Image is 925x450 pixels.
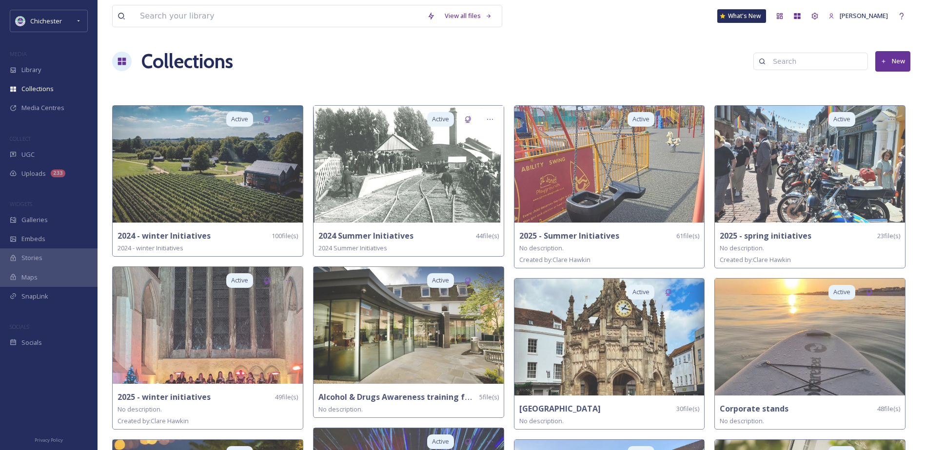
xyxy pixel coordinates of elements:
img: DGR5.jpg [715,106,905,223]
span: SOCIALS [10,323,29,330]
span: 100 file(s) [272,231,298,241]
img: 8e5bd05e-4844-43c7-a7cd-7db7802c0467.jpg [113,267,303,384]
strong: 2024 - winter Initiatives [118,230,211,241]
span: COLLECT [10,135,31,142]
span: MEDIA [10,50,27,57]
span: 2024 Summer Initiatives [318,244,387,252]
input: Search [768,52,863,71]
span: Active [432,114,449,124]
input: Search your library [135,5,422,27]
a: What's New [717,9,766,23]
a: Collections [141,47,233,76]
span: Collections [21,84,54,94]
span: Maps [21,273,38,282]
span: WIDGETS [10,200,32,207]
span: Active [632,114,649,124]
span: No description. [720,416,764,425]
strong: 2025 - winter initiatives [118,392,211,402]
span: Library [21,65,41,75]
span: Active [432,276,449,285]
span: [PERSON_NAME] [840,11,888,20]
span: No description. [519,416,564,425]
img: Gardens-B123a%2520%282%29.jpg [314,267,504,384]
span: Active [632,287,649,297]
span: 48 file(s) [877,404,900,413]
strong: 2025 - Summer Initiatives [519,230,619,241]
button: New [875,51,910,71]
span: Active [231,114,248,124]
span: Uploads [21,169,46,178]
a: Privacy Policy [35,433,63,445]
span: Active [231,276,248,285]
img: Page%252020%2520-%2520Selsey%2520tramway%2520-%2520CHCDMREPROP2241.jpg [314,106,504,223]
span: No description. [118,405,162,413]
img: ef938ca7-403b-4377-98a6-2b9b45430c1b.jpg [514,106,705,223]
span: 61 file(s) [676,231,699,241]
span: UGC [21,150,35,159]
span: 2024 - winter Initiatives [118,244,183,252]
strong: Alcohol & Drugs Awareness training for managers [318,392,515,402]
span: 5 file(s) [479,393,499,402]
strong: [GEOGRAPHIC_DATA] [519,403,601,414]
img: Logo_of_Chichester_District_Council.png [16,16,25,26]
span: Privacy Policy [35,437,63,443]
strong: 2024 Summer Initiatives [318,230,413,241]
span: No description. [720,244,764,252]
span: SnapLink [21,292,48,301]
span: 23 file(s) [877,231,900,241]
span: Active [833,287,850,297]
span: No description. [519,244,564,252]
span: 44 file(s) [476,231,499,241]
span: No description. [318,405,363,413]
span: Active [432,437,449,446]
img: dominicam-1713452507849.jpg [514,279,705,395]
strong: Corporate stands [720,403,788,414]
span: Embeds [21,234,45,244]
span: Created by: Clare Hawkin [720,255,791,264]
span: Media Centres [21,103,64,112]
span: 30 file(s) [676,404,699,413]
img: ced35202-54a0-4cf0-aeb6-80989ec91c80.jpg [113,106,303,223]
span: Galleries [21,215,48,225]
span: 49 file(s) [275,393,298,402]
span: Stories [21,253,42,262]
span: Socials [21,338,42,347]
a: [PERSON_NAME] [824,6,893,25]
span: Active [833,114,850,124]
span: Created by: Clare Hawkin [118,416,189,425]
span: Created by: Clare Hawkin [519,255,590,264]
img: sawalker77-17921743367708775.jpg [715,279,905,395]
div: 233 [51,169,65,177]
span: Chichester [30,17,62,25]
a: View all files [440,6,497,25]
strong: 2025 - spring initiatives [720,230,811,241]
